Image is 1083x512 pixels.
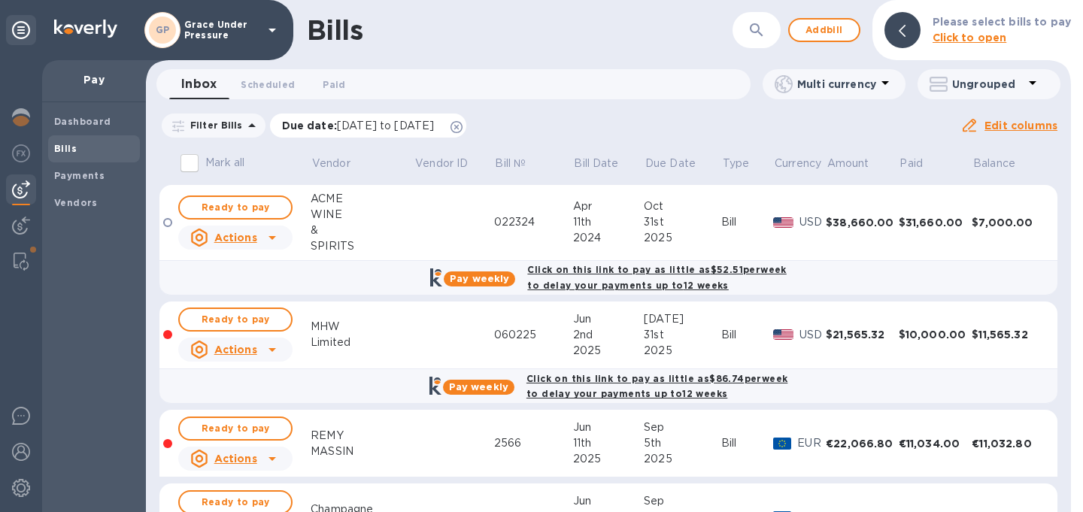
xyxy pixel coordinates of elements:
[54,170,105,181] b: Payments
[827,156,889,171] span: Amount
[723,156,769,171] span: Type
[826,327,899,342] div: $21,565.32
[644,311,721,327] div: [DATE]
[799,214,826,230] p: USD
[494,214,573,230] div: 022324
[270,114,467,138] div: Due date:[DATE] to [DATE]
[797,435,826,451] p: EUR
[54,116,111,127] b: Dashboard
[495,156,526,171] p: Bill №
[12,144,30,162] img: Foreign exchange
[307,14,363,46] h1: Bills
[178,308,293,332] button: Ready to pay
[826,436,899,451] div: €22,066.80
[415,156,487,171] span: Vendor ID
[973,156,1035,171] span: Balance
[573,214,644,230] div: 11th
[933,32,1007,44] b: Click to open
[573,343,644,359] div: 2025
[282,118,442,133] p: Due date :
[972,436,1045,451] div: €11,032.80
[311,191,414,207] div: ACME
[827,156,869,171] p: Amount
[788,18,860,42] button: Addbill
[644,493,721,509] div: Sep
[899,327,972,342] div: $10,000.00
[156,24,170,35] b: GP
[972,215,1045,230] div: $7,000.00
[775,156,821,171] p: Currency
[214,453,257,465] u: Actions
[644,451,721,467] div: 2025
[178,195,293,220] button: Ready to pay
[645,156,715,171] span: Due Date
[192,493,279,511] span: Ready to pay
[54,20,117,38] img: Logo
[54,72,134,87] p: Pay
[526,373,787,400] b: Click on this link to pay as little as $86.74 per week to delay your payments up to 12 weeks
[973,156,1015,171] p: Balance
[337,120,434,132] span: [DATE] to [DATE]
[573,435,644,451] div: 11th
[952,77,1024,92] p: Ungrouped
[899,436,972,451] div: €11,034.00
[644,214,721,230] div: 31st
[527,264,786,291] b: Click on this link to pay as little as $52.51 per week to delay your payments up to 12 weeks
[723,156,750,171] p: Type
[773,217,793,228] img: USD
[721,435,773,451] div: Bill
[573,198,644,214] div: Apr
[241,77,295,92] span: Scheduled
[312,156,370,171] span: Vendor
[573,327,644,343] div: 2nd
[826,215,899,230] div: $38,660.00
[645,156,696,171] p: Due Date
[573,230,644,246] div: 2024
[721,327,773,343] div: Bill
[574,156,618,171] p: Bill Date
[312,156,350,171] p: Vendor
[214,232,257,244] u: Actions
[184,20,259,41] p: Grace Under Pressure
[644,343,721,359] div: 2025
[899,156,942,171] span: Paid
[205,155,244,171] p: Mark all
[311,223,414,238] div: &
[311,444,414,459] div: MASSIN
[6,15,36,45] div: Unpin categories
[797,77,876,92] p: Multi currency
[311,207,414,223] div: WINE
[644,198,721,214] div: Oct
[311,335,414,350] div: Limited
[311,319,414,335] div: MHW
[415,156,468,171] p: Vendor ID
[323,77,345,92] span: Paid
[573,451,644,467] div: 2025
[192,311,279,329] span: Ready to pay
[181,74,217,95] span: Inbox
[573,493,644,509] div: Jun
[644,420,721,435] div: Sep
[573,420,644,435] div: Jun
[721,214,773,230] div: Bill
[54,143,77,154] b: Bills
[311,428,414,444] div: REMY
[494,435,573,451] div: 2566
[494,327,573,343] div: 060225
[644,435,721,451] div: 5th
[178,417,293,441] button: Ready to pay
[54,197,98,208] b: Vendors
[214,344,257,356] u: Actions
[192,198,279,217] span: Ready to pay
[311,238,414,254] div: SPIRITS
[644,327,721,343] div: 31st
[799,327,826,343] p: USD
[972,327,1045,342] div: $11,565.32
[449,381,508,392] b: Pay weekly
[192,420,279,438] span: Ready to pay
[984,120,1057,132] u: Edit columns
[573,311,644,327] div: Jun
[802,21,847,39] span: Add bill
[933,16,1071,28] b: Please select bills to pay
